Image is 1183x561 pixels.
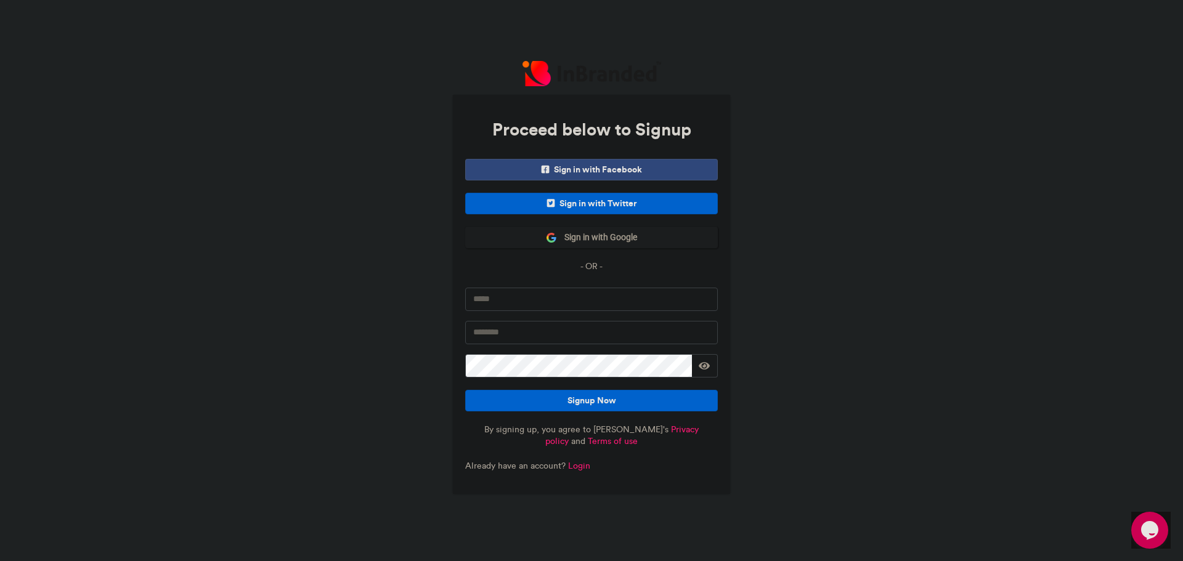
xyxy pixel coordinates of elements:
p: Already have an account? [465,460,718,472]
span: Sign in with Google [557,232,637,244]
iframe: chat widget [1131,512,1171,549]
span: Sign in with Twitter [465,193,718,214]
p: By signing up, you agree to [PERSON_NAME]'s and [465,424,718,460]
a: Terms of use [588,436,638,446]
span: Sign in with Facebook [465,159,718,180]
h3: Proceed below to Signup [465,107,718,153]
button: Sign in with Google [465,227,718,248]
img: InBranded Logo [522,61,661,86]
button: Signup Now [465,390,718,411]
p: - OR - [465,260,718,273]
a: Login [568,461,590,471]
